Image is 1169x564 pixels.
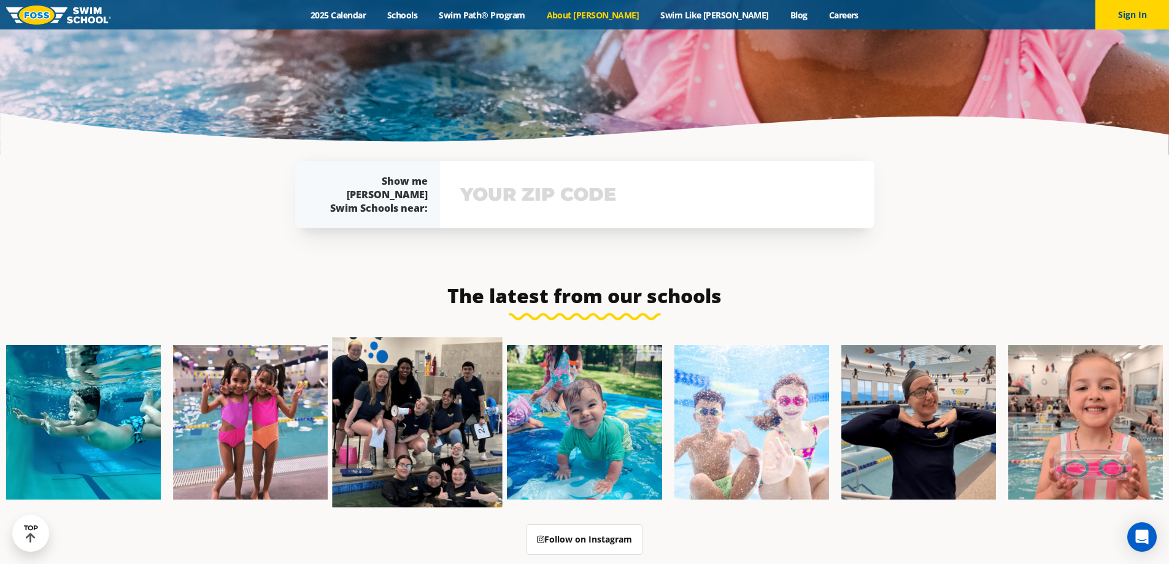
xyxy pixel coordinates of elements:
div: Show me [PERSON_NAME] Swim Schools near: [320,174,428,215]
div: Open Intercom Messenger [1127,522,1157,552]
img: Fa25-Website-Images-8-600x600.jpg [173,345,328,500]
a: Swim Path® Program [428,9,536,21]
a: Follow on Instagram [527,524,642,555]
img: Fa25-Website-Images-9-600x600.jpg [841,345,996,500]
a: 2025 Calendar [300,9,377,21]
img: FOSS Swim School Logo [6,6,111,25]
div: TOP [24,524,38,543]
a: Swim Like [PERSON_NAME] [650,9,780,21]
img: Fa25-Website-Images-600x600.png [507,345,662,500]
a: About [PERSON_NAME] [536,9,650,21]
a: Blog [779,9,818,21]
img: Fa25-Website-Images-2-600x600.png [333,338,503,508]
img: FCC_FOSS_GeneralShoot_May_FallCampaign_lowres-9556-600x600.jpg [674,345,829,500]
a: Careers [818,9,869,21]
img: Fa25-Website-Images-14-600x600.jpg [1008,345,1163,500]
img: Fa25-Website-Images-1-600x600.png [6,345,161,500]
input: YOUR ZIP CODE [457,177,857,212]
a: Schools [377,9,428,21]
